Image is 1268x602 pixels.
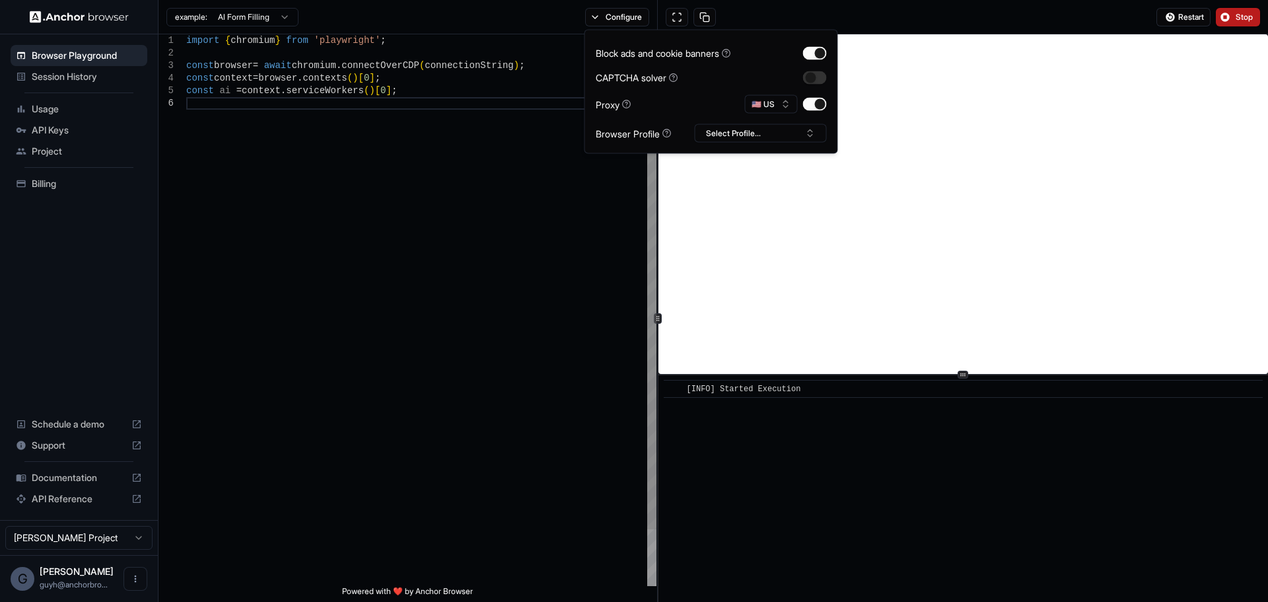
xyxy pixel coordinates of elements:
[375,73,380,83] span: ;
[253,73,258,83] span: =
[219,85,230,96] span: ai
[40,566,114,577] span: Guy Hayou
[258,73,297,83] span: browser
[286,85,364,96] span: serviceWorkers
[347,73,353,83] span: (
[158,34,174,47] div: 1
[596,126,672,140] div: Browser Profile
[30,11,129,23] img: Anchor Logo
[158,59,174,72] div: 3
[375,85,380,96] span: [
[364,73,369,83] span: 0
[380,85,386,96] span: 0
[40,580,108,589] span: guyh@anchorbrowser.io
[386,85,392,96] span: ]
[186,35,219,46] span: import
[314,35,380,46] span: 'playwright'
[286,35,308,46] span: from
[32,102,142,116] span: Usage
[11,66,147,87] div: Session History
[32,177,142,190] span: Billing
[596,97,631,111] div: Proxy
[336,60,341,71] span: .
[11,488,147,509] div: API Reference
[596,46,731,60] div: Block ads and cookie banners
[186,85,214,96] span: const
[214,60,253,71] span: browser
[11,467,147,488] div: Documentation
[11,45,147,66] div: Browser Playground
[292,60,336,71] span: chromium
[302,73,347,83] span: contexts
[253,60,258,71] span: =
[230,35,275,46] span: chromium
[369,85,374,96] span: )
[585,8,649,26] button: Configure
[297,73,302,83] span: .
[1156,8,1211,26] button: Restart
[358,73,363,83] span: [
[123,567,147,591] button: Open menu
[11,120,147,141] div: API Keys
[158,47,174,59] div: 2
[32,439,126,452] span: Support
[670,383,677,396] span: ​
[32,471,126,484] span: Documentation
[186,60,214,71] span: const
[519,60,524,71] span: ;
[693,8,716,26] button: Copy session ID
[11,98,147,120] div: Usage
[32,49,142,62] span: Browser Playground
[1216,8,1260,26] button: Stop
[186,73,214,83] span: const
[364,85,369,96] span: (
[225,35,230,46] span: {
[32,145,142,158] span: Project
[158,97,174,110] div: 6
[687,385,801,394] span: [INFO] Started Execution
[281,85,286,96] span: .
[11,141,147,162] div: Project
[380,35,386,46] span: ;
[419,60,425,71] span: (
[745,95,798,114] button: 🇺🇸 US
[242,85,281,96] span: context
[158,85,174,97] div: 5
[175,12,207,22] span: example:
[666,8,688,26] button: Open in full screen
[11,435,147,456] div: Support
[11,567,34,591] div: G
[32,70,142,83] span: Session History
[214,73,253,83] span: context
[275,35,280,46] span: }
[32,418,126,431] span: Schedule a demo
[1236,12,1254,22] span: Stop
[353,73,358,83] span: )
[392,85,397,96] span: ;
[425,60,513,71] span: connectionString
[341,60,419,71] span: connectOverCDP
[236,85,242,96] span: =
[158,72,174,85] div: 4
[514,60,519,71] span: )
[1178,12,1204,22] span: Restart
[342,586,473,602] span: Powered with ❤️ by Anchor Browser
[32,124,142,137] span: API Keys
[11,414,147,435] div: Schedule a demo
[11,173,147,194] div: Billing
[369,73,374,83] span: ]
[695,124,827,143] button: Select Profile...
[32,492,126,506] span: API Reference
[596,71,678,85] div: CAPTCHA solver
[264,60,292,71] span: await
